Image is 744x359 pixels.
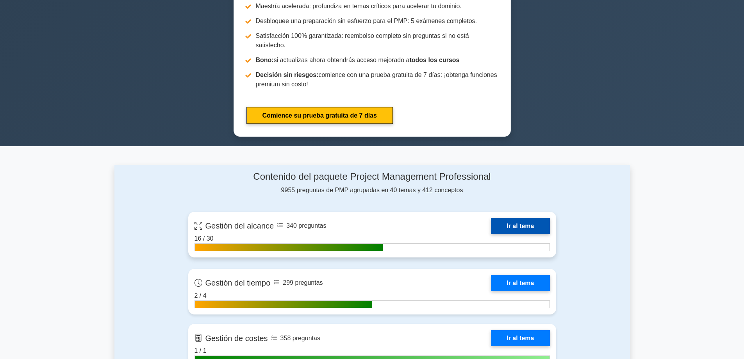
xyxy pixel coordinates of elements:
a: Ir al tema [491,330,550,346]
font: 9955 preguntas de PMP agrupadas en 40 temas y 412 conceptos [281,187,463,193]
a: Comience su prueba gratuita de 7 días [246,107,393,124]
font: Contenido del paquete Project Management Professional [253,171,491,182]
a: Ir al tema [491,275,550,291]
a: Ir al tema [491,218,550,234]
